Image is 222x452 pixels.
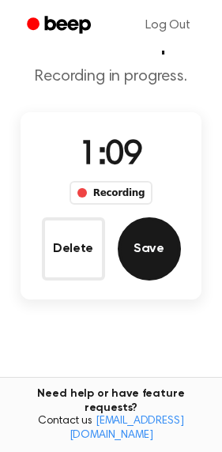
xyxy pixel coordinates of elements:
a: [EMAIL_ADDRESS][DOMAIN_NAME] [70,416,184,441]
a: Log Out [130,6,206,44]
a: Beep [16,10,105,41]
button: Delete Audio Record [42,217,105,281]
span: 1:09 [79,139,142,172]
div: Recording [70,181,152,205]
span: Contact us [9,415,213,443]
p: Recording in progress. [13,67,209,87]
button: Save Audio Record [118,217,181,281]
